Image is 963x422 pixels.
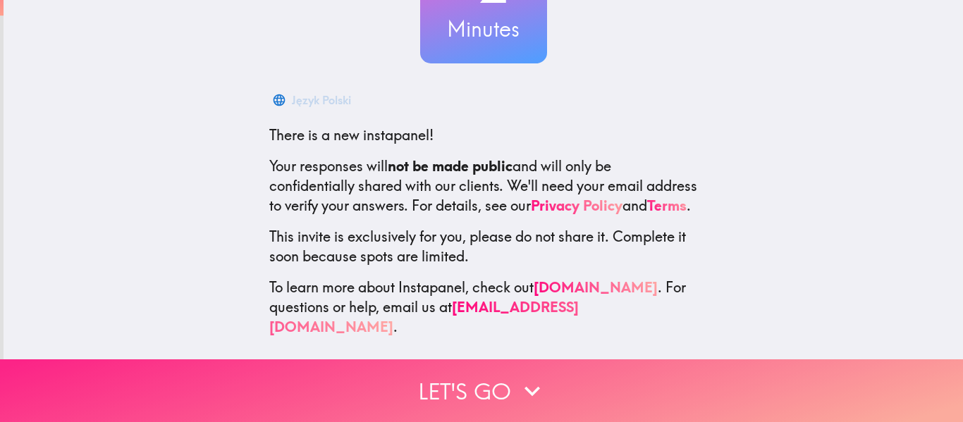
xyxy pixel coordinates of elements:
p: Your responses will and will only be confidentially shared with our clients. We'll need your emai... [269,156,698,216]
button: Język Polski [269,86,357,114]
span: There is a new instapanel! [269,126,434,144]
a: Privacy Policy [531,197,622,214]
a: [DOMAIN_NAME] [534,278,658,296]
p: This invite is exclusively for you, please do not share it. Complete it soon because spots are li... [269,227,698,266]
p: To learn more about Instapanel, check out . For questions or help, email us at . [269,278,698,337]
a: Terms [647,197,687,214]
b: not be made public [388,157,513,175]
a: [EMAIL_ADDRESS][DOMAIN_NAME] [269,298,579,335]
h3: Minutes [420,14,547,44]
div: Język Polski [292,90,351,110]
